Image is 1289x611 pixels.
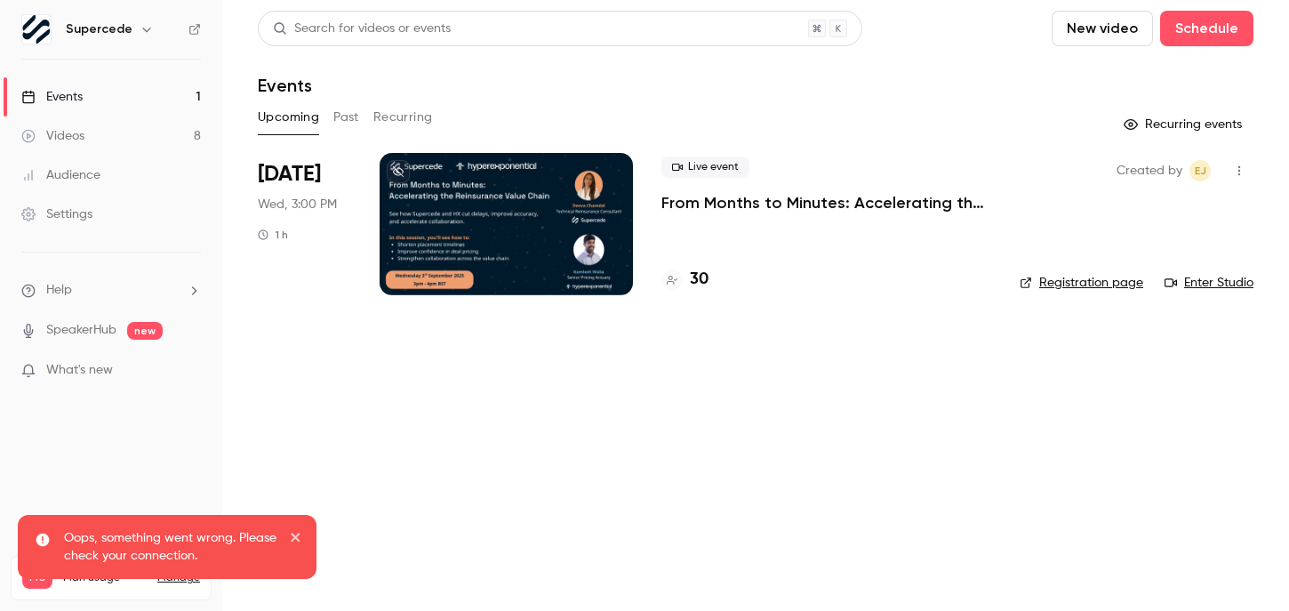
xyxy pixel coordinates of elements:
[1020,274,1143,292] a: Registration page
[21,88,83,106] div: Events
[1189,160,1211,181] span: Ellie James
[21,205,92,223] div: Settings
[258,75,312,96] h1: Events
[21,127,84,145] div: Videos
[64,529,277,565] p: Oops, something went wrong. Please check your connection.
[1052,11,1153,46] button: New video
[21,166,100,184] div: Audience
[661,192,991,213] a: From Months to Minutes: Accelerating the Reinsurance Value Chain
[258,103,319,132] button: Upcoming
[661,268,709,292] a: 30
[333,103,359,132] button: Past
[1117,160,1182,181] span: Created by
[1160,11,1253,46] button: Schedule
[1116,110,1253,139] button: Recurring events
[46,361,113,380] span: What's new
[258,228,288,242] div: 1 h
[21,281,201,300] li: help-dropdown-opener
[258,196,337,213] span: Wed, 3:00 PM
[661,157,749,178] span: Live event
[258,153,351,295] div: Sep 3 Wed, 3:00 PM (Europe/London)
[690,268,709,292] h4: 30
[46,281,72,300] span: Help
[66,20,132,38] h6: Supercede
[127,322,163,340] span: new
[1165,274,1253,292] a: Enter Studio
[290,529,302,551] button: close
[46,321,116,340] a: SpeakerHub
[180,363,201,379] iframe: Noticeable Trigger
[258,160,321,189] span: [DATE]
[22,15,51,44] img: Supercede
[273,20,451,38] div: Search for videos or events
[1195,160,1206,181] span: EJ
[373,103,433,132] button: Recurring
